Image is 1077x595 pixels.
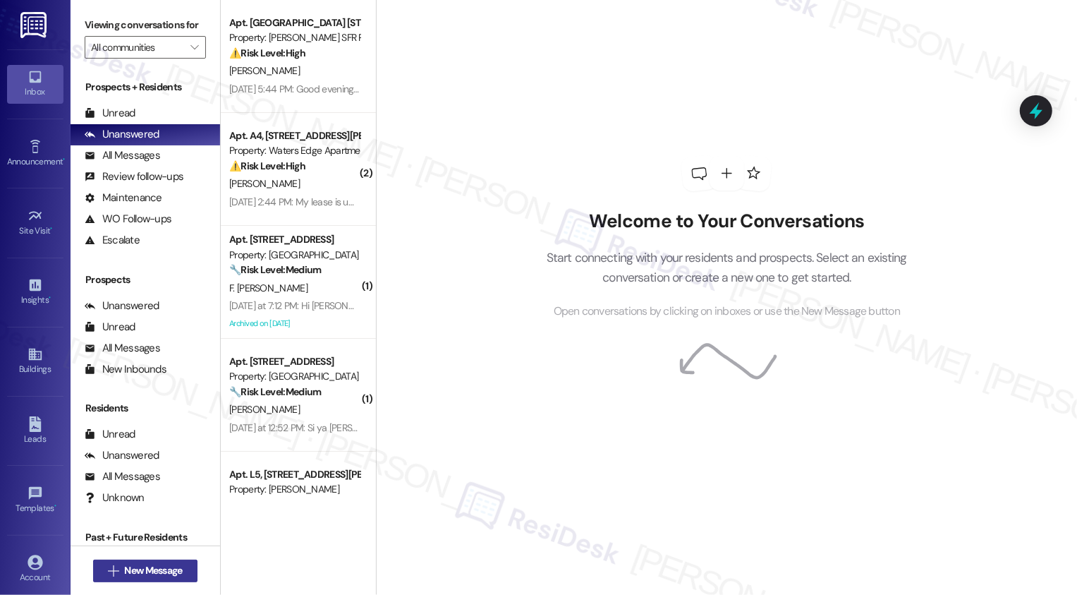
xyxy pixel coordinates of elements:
[108,565,118,577] i: 
[124,563,182,578] span: New Message
[85,469,160,484] div: All Messages
[229,282,308,294] span: F. [PERSON_NAME]
[20,12,49,38] img: ResiDesk Logo
[85,362,166,377] div: New Inbounds
[85,341,160,356] div: All Messages
[229,30,360,45] div: Property: [PERSON_NAME] SFR Portfolio
[229,482,360,497] div: Property: [PERSON_NAME]
[85,127,159,142] div: Unanswered
[85,169,183,184] div: Review follow-ups
[7,481,63,519] a: Templates •
[85,233,140,248] div: Escalate
[85,106,135,121] div: Unread
[554,303,900,320] span: Open conversations by clicking on inboxes or use the New Message button
[229,232,360,247] div: Apt. [STREET_ADDRESS]
[229,369,360,384] div: Property: [GEOGRAPHIC_DATA] [GEOGRAPHIC_DATA] Homes
[229,47,305,59] strong: ⚠️ Risk Level: High
[525,210,928,233] h2: Welcome to Your Conversations
[85,491,145,505] div: Unknown
[71,530,220,545] div: Past + Future Residents
[229,421,999,434] div: [DATE] at 12:52 PM: Si ya [PERSON_NAME] aquí cuando se vino aquí hace como un mes entonces me dij...
[229,403,300,416] span: [PERSON_NAME]
[54,501,56,511] span: •
[71,401,220,416] div: Residents
[71,272,220,287] div: Prospects
[85,212,171,227] div: WO Follow-ups
[7,342,63,380] a: Buildings
[85,320,135,335] div: Unread
[229,16,360,30] div: Apt. [GEOGRAPHIC_DATA] [STREET_ADDRESS]
[229,128,360,143] div: Apt. A4, [STREET_ADDRESS][PERSON_NAME]
[229,385,321,398] strong: 🔧 Risk Level: Medium
[85,148,160,163] div: All Messages
[228,315,361,332] div: Archived on [DATE]
[229,160,305,172] strong: ⚠️ Risk Level: High
[63,155,65,164] span: •
[229,263,321,276] strong: 🔧 Risk Level: Medium
[229,248,360,263] div: Property: [GEOGRAPHIC_DATA]
[229,196,482,208] div: [DATE] 2:44 PM: My lease is up this month. When can I renew?
[71,80,220,95] div: Prospects + Residents
[7,412,63,450] a: Leads
[93,560,197,582] button: New Message
[85,299,159,313] div: Unanswered
[91,36,183,59] input: All communities
[229,467,360,482] div: Apt. L5, [STREET_ADDRESS][PERSON_NAME]
[7,551,63,589] a: Account
[525,248,928,288] p: Start connecting with your residents and prospects. Select an existing conversation or create a n...
[85,191,162,205] div: Maintenance
[229,354,360,369] div: Apt. [STREET_ADDRESS]
[229,143,360,158] div: Property: Waters Edge Apartments
[51,224,53,234] span: •
[229,83,737,95] div: [DATE] 5:44 PM: Good evening this [PERSON_NAME] daughter AC goes back out again ac guy said it go...
[229,177,300,190] span: [PERSON_NAME]
[85,14,206,36] label: Viewing conversations for
[85,427,135,442] div: Unread
[7,273,63,311] a: Insights •
[190,42,198,53] i: 
[7,65,63,103] a: Inbox
[7,204,63,242] a: Site Visit •
[49,293,51,303] span: •
[85,448,159,463] div: Unanswered
[229,64,300,77] span: [PERSON_NAME]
